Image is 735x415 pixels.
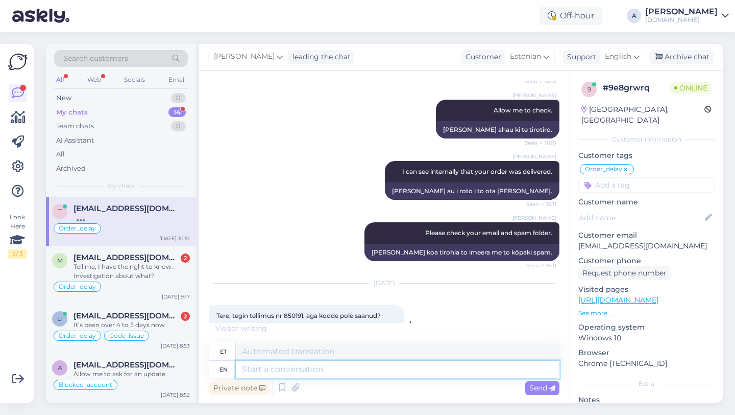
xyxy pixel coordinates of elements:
div: [DATE] 8:53 [161,342,190,350]
div: New [56,93,71,103]
div: Tell me, I have the right to know. Investigation about what? [73,262,190,281]
a: [PERSON_NAME][DOMAIN_NAME] [645,8,729,24]
div: Allow me to ask for an update. [73,370,190,379]
span: t [58,207,62,215]
span: andrjuha369m@gmail.com [73,360,180,370]
span: Estonian [510,51,541,62]
div: 2 [181,312,190,321]
div: Customer information [578,135,715,144]
div: [GEOGRAPHIC_DATA], [GEOGRAPHIC_DATA] [581,104,704,126]
span: Seen ✓ 16:10 [518,139,556,147]
p: Visited pages [578,284,715,295]
div: Socials [122,73,147,86]
p: Browser [578,348,715,358]
span: Order_delay [59,225,96,232]
span: . [267,324,268,333]
div: Off-hour [540,7,602,25]
p: Chrome [TECHNICAL_ID] [578,358,715,369]
div: Support [563,52,596,62]
span: Online [670,82,712,94]
div: Email [166,73,188,86]
div: # 9e8grwrq [603,82,670,94]
div: et [220,343,227,360]
span: Order_delay [585,166,622,172]
span: a [58,364,62,372]
div: 0 [171,93,186,103]
div: [PERSON_NAME] [645,8,718,16]
span: Seen ✓ 16:11 [518,200,556,208]
div: [DATE] 9:17 [162,293,190,301]
span: Please check your email and spam folder. [425,229,552,237]
span: [PERSON_NAME] [214,51,275,62]
span: uleesment@gmail.com [73,311,180,320]
p: Customer phone [578,256,715,266]
div: 2 / 3 [8,249,27,259]
div: [DOMAIN_NAME] [645,16,718,24]
div: en [219,361,228,378]
div: leading the chat [288,52,351,62]
input: Add a tag [578,177,715,193]
span: tarmo.armpalu@gmail.com [73,204,180,213]
img: Askly Logo [8,52,28,72]
span: Send [529,383,555,393]
span: Order_delay [59,333,96,339]
div: Team chats [56,121,94,131]
span: [PERSON_NAME] [512,214,556,222]
span: Code_issue [109,333,144,339]
span: Allow me to check. [494,106,552,114]
div: [PERSON_NAME] au i roto i to ota [PERSON_NAME]. [385,182,559,200]
div: Extra [578,379,715,388]
div: All [56,149,65,159]
div: Web [85,73,103,86]
p: Windows 10 [578,333,715,343]
div: My chats [56,107,88,118]
p: [EMAIL_ADDRESS][DOMAIN_NAME] [578,241,715,251]
span: Order_delay [59,284,96,290]
span: Blocked_account [59,382,112,388]
span: 9 [587,85,591,93]
span: I can see internally that your order was delivered. [402,168,552,175]
span: Seen ✓ 16:11 [518,262,556,269]
div: [DATE] [209,279,559,288]
span: Tere, tegin tellimus nr 850191, aga koode pole saanud? [216,312,381,319]
p: Customer name [578,197,715,207]
div: Visitor writing [209,323,559,334]
span: [PERSON_NAME] [512,153,556,160]
input: Add name [579,212,703,223]
a: [URL][DOMAIN_NAME] [578,295,658,305]
div: Customer [461,52,501,62]
span: English [605,51,631,62]
div: Archive chat [649,50,714,64]
span: My chats [107,181,135,191]
span: malthenoah101@gmail.com [73,253,180,262]
div: [DATE] 8:52 [161,391,190,399]
div: All [54,73,66,86]
span: [PERSON_NAME] [512,91,556,99]
p: Notes [578,395,715,405]
div: [PERSON_NAME] ahau ki te tirotiro. [436,121,559,139]
div: Archived [56,164,86,174]
p: See more ... [578,309,715,318]
p: Customer tags [578,150,715,161]
div: A [627,9,641,23]
div: [DATE] 10:51 [159,235,190,242]
div: 0 [171,121,186,131]
div: Request phone number [578,266,671,280]
span: m [57,257,63,264]
div: 2 [181,253,190,263]
div: It’s been over 4 to 5 days now [73,320,190,330]
p: Operating system [578,322,715,333]
div: Look Here [8,213,27,259]
span: Seen ✓ 16:10 [518,78,556,85]
div: Private note [209,381,269,395]
p: Customer email [578,230,715,241]
div: AI Assistant [56,135,94,146]
span: Search customers [63,53,128,64]
span: u [57,315,62,322]
div: 14 [168,107,186,118]
div: [PERSON_NAME] koa tirohia to imeera me to kōpaki spam. [364,244,559,261]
